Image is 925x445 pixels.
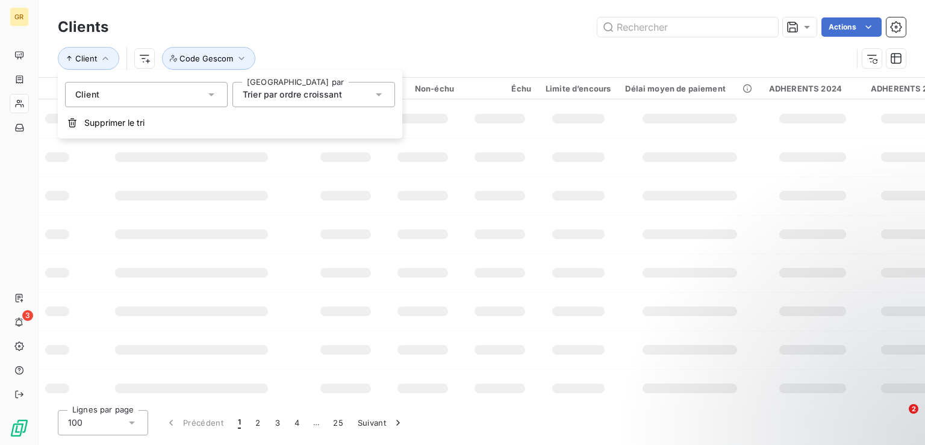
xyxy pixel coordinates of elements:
span: 1 [238,417,241,429]
iframe: Intercom live chat [884,404,913,433]
button: 3 [268,410,287,435]
button: Précédent [158,410,231,435]
span: Code Gescom [179,54,233,63]
span: 100 [68,417,83,429]
button: Code Gescom [162,47,255,70]
div: Non-échu [391,84,454,93]
div: ADHERENTS 2024 [769,84,856,93]
span: Supprimer le tri [84,117,145,129]
button: Actions [821,17,882,37]
button: Supprimer le tri [58,110,402,136]
h3: Clients [58,16,108,38]
span: Trier par ordre croissant [243,89,342,99]
button: Client [58,47,119,70]
div: Délai moyen de paiement [625,84,754,93]
div: Limite d’encours [546,84,611,93]
button: 1 [231,410,248,435]
span: 2 [909,404,918,414]
button: 2 [248,410,267,435]
img: Logo LeanPay [10,419,29,438]
div: GR [10,7,29,26]
span: 3 [22,310,33,321]
span: Client [75,54,97,63]
iframe: Intercom notifications message [684,328,925,412]
button: 4 [287,410,307,435]
button: Suivant [350,410,411,435]
span: … [307,413,326,432]
div: Échu [469,84,531,93]
button: 25 [326,410,350,435]
span: Client [75,89,99,101]
input: Rechercher [597,17,778,37]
